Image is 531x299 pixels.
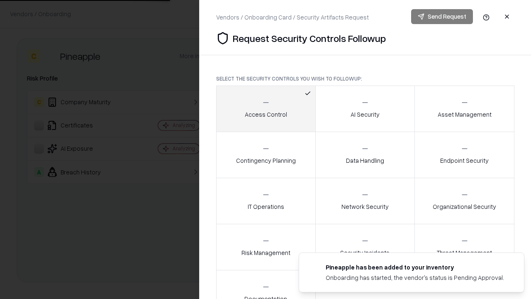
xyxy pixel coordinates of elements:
[340,248,390,257] p: Security Incidents
[216,224,316,270] button: Risk Management
[414,178,514,224] button: Organizational Security
[438,110,492,119] p: Asset Management
[241,248,290,257] p: Risk Management
[326,263,504,272] div: Pineapple has been added to your inventory
[440,156,489,165] p: Endpoint Security
[414,224,514,270] button: Threat Management
[216,75,514,82] p: Select the security controls you wish to followup:
[437,248,492,257] p: Threat Management
[216,132,316,178] button: Contingency Planning
[216,178,316,224] button: IT Operations
[315,132,415,178] button: Data Handling
[346,156,384,165] p: Data Handling
[315,178,415,224] button: Network Security
[433,202,496,211] p: Organizational Security
[414,132,514,178] button: Endpoint Security
[245,110,287,119] p: Access Control
[309,263,319,273] img: pineappleenergy.com
[341,202,389,211] p: Network Security
[236,156,296,165] p: Contingency Planning
[351,110,380,119] p: AI Security
[315,224,415,270] button: Security Incidents
[216,86,316,132] button: Access Control
[233,32,386,45] p: Request Security Controls Followup
[216,13,369,22] div: Vendors / Onboarding Card / Security Artifacts Request
[315,86,415,132] button: AI Security
[326,273,504,282] div: Onboarding has started, the vendor's status is Pending Approval.
[248,202,284,211] p: IT Operations
[414,86,514,132] button: Asset Management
